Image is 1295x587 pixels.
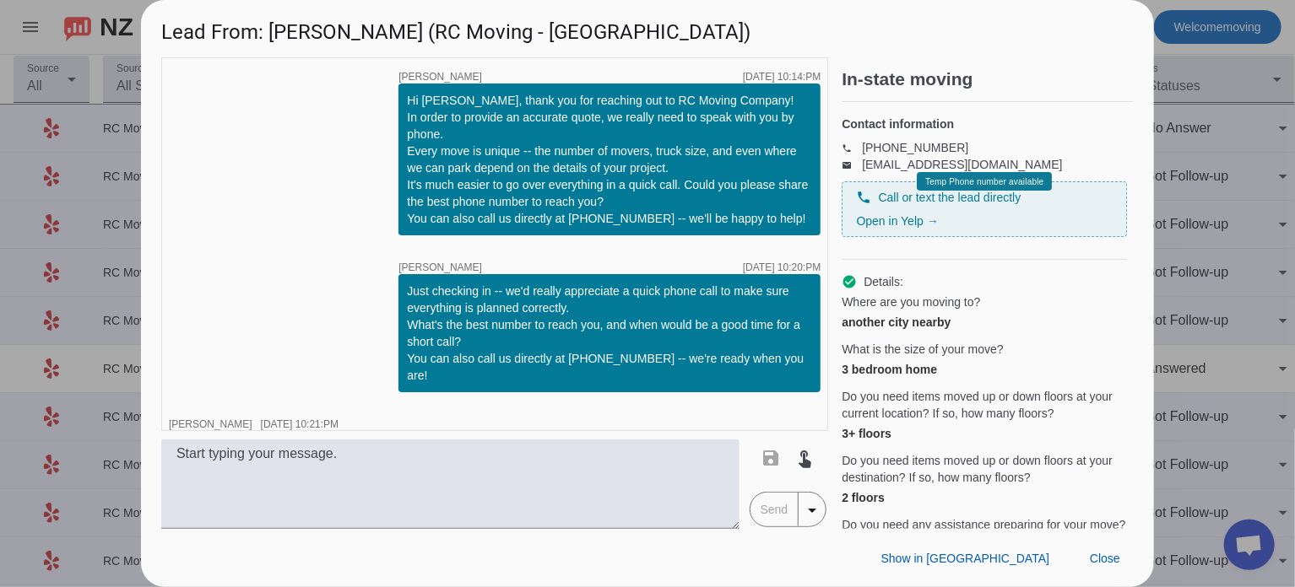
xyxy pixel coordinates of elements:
[743,262,821,272] div: [DATE] 10:20:PM
[862,141,968,154] a: [PHONE_NUMBER]
[878,189,1021,206] span: Call or text the lead directly
[868,543,1063,574] button: Show in [GEOGRAPHIC_DATA]
[842,489,1127,506] div: 2 floors
[856,214,938,228] a: Open in Yelp →
[842,293,980,310] span: Where are you moving to?
[842,314,1127,331] div: another city nearby
[842,341,1003,358] span: What is the size of your move?
[881,552,1049,565] span: Show in [GEOGRAPHIC_DATA]
[842,143,862,152] mat-icon: phone
[862,158,1062,171] a: [EMAIL_ADDRESS][DOMAIN_NAME]
[842,452,1127,486] span: Do you need items moved up or down floors at your destination? If so, how many floors?
[842,516,1127,567] span: Do you need any assistance preparing for your move? (e.g. furniture disassembly, packing items in...
[842,116,1127,132] h4: Contact information
[842,71,1134,88] h2: In-state moving
[802,500,822,520] mat-icon: arrow_drop_down
[261,419,339,429] div: [DATE] 10:21:PM
[398,262,482,272] span: [PERSON_NAME]
[842,388,1127,422] span: Do you need items moved up or down floors at your current location? If so, how many floors?
[856,190,871,205] mat-icon: phone
[842,274,857,289] mat-icon: check_circle
[1076,543,1134,574] button: Close
[864,273,903,290] span: Details:
[398,72,482,82] span: [PERSON_NAME]
[842,361,1127,378] div: 3 bedroom home
[169,418,252,430] span: [PERSON_NAME]
[407,92,812,227] div: Hi [PERSON_NAME], thank you for reaching out to RC Moving Company! In order to provide an accurat...
[925,177,1043,186] span: Temp Phone number available
[842,160,862,169] mat-icon: email
[1090,552,1120,565] span: Close
[407,283,812,384] div: Just checking in -- we'd really appreciate a quick phone call to make sure everything is planned ...
[743,72,821,82] div: [DATE] 10:14:PM
[795,448,815,468] mat-icon: touch_app
[842,425,1127,442] div: 3+ floors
